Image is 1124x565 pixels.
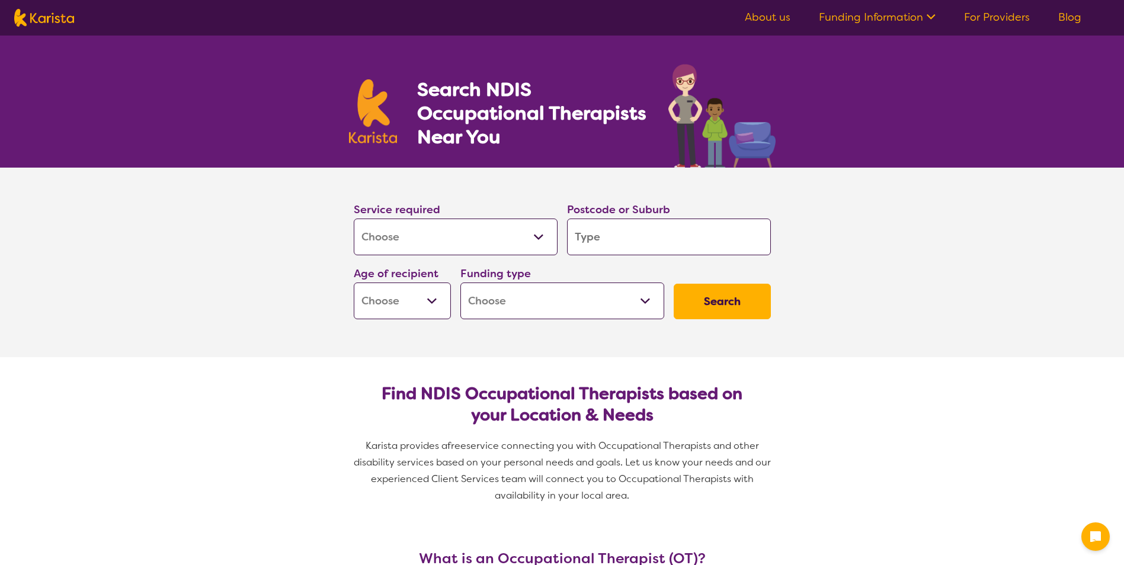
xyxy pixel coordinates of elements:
a: Blog [1058,10,1081,24]
input: Type [567,219,771,255]
a: Funding Information [819,10,936,24]
img: Karista logo [349,79,398,143]
span: Karista provides a [366,439,447,452]
label: Age of recipient [354,267,438,281]
a: About us [745,10,790,24]
h2: Find NDIS Occupational Therapists based on your Location & Needs [363,383,761,426]
label: Funding type [460,267,531,281]
label: Service required [354,203,440,217]
span: service connecting you with Occupational Therapists and other disability services based on your p... [354,439,773,502]
label: Postcode or Suburb [567,203,670,217]
span: free [447,439,466,452]
img: Karista logo [14,9,74,27]
h1: Search NDIS Occupational Therapists Near You [417,78,648,149]
button: Search [674,284,771,319]
img: occupational-therapy [668,64,776,168]
a: For Providers [964,10,1030,24]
